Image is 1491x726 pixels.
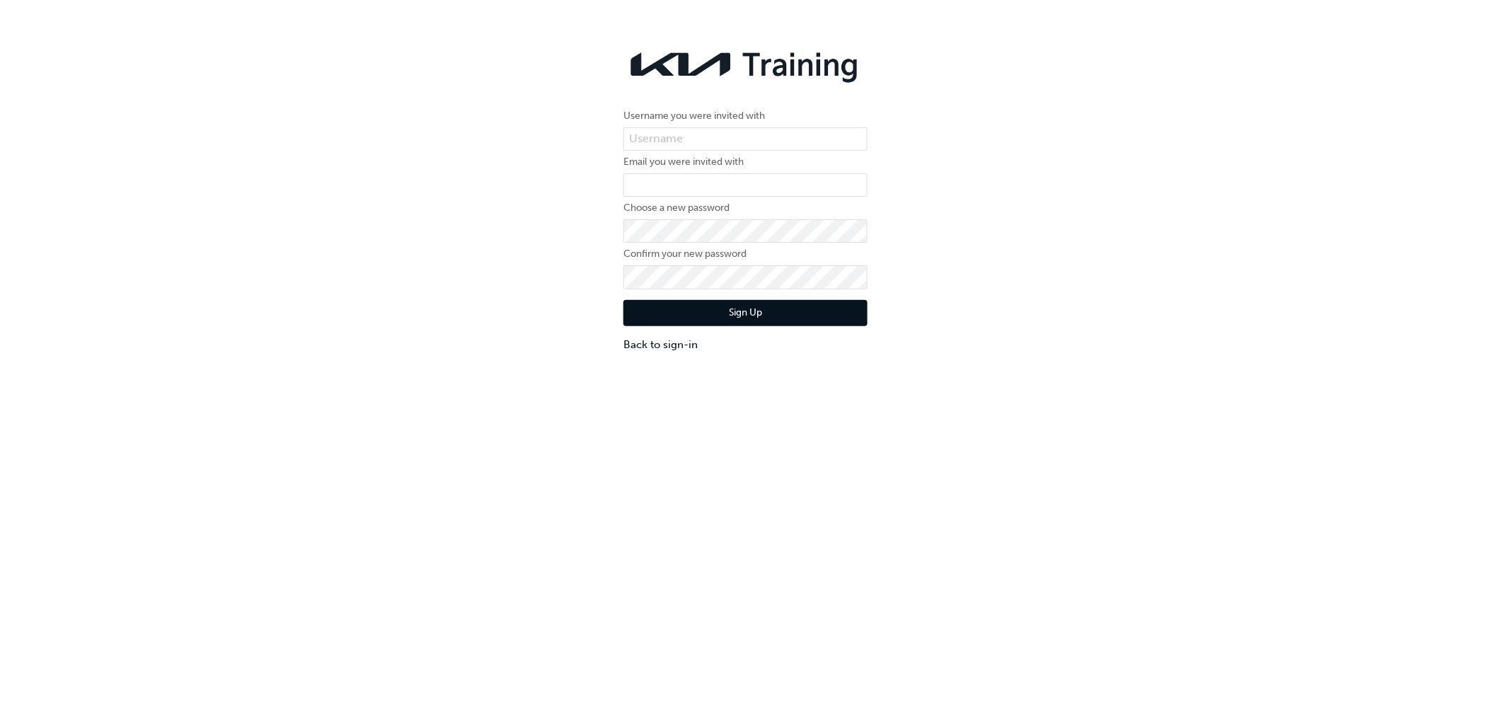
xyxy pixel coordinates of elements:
[623,200,868,217] label: Choose a new password
[623,108,868,125] label: Username you were invited with
[623,337,868,353] a: Back to sign-in
[623,246,868,263] label: Confirm your new password
[623,127,868,151] input: Username
[623,300,868,327] button: Sign Up
[623,154,868,171] label: Email you were invited with
[623,42,868,86] img: kia-training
